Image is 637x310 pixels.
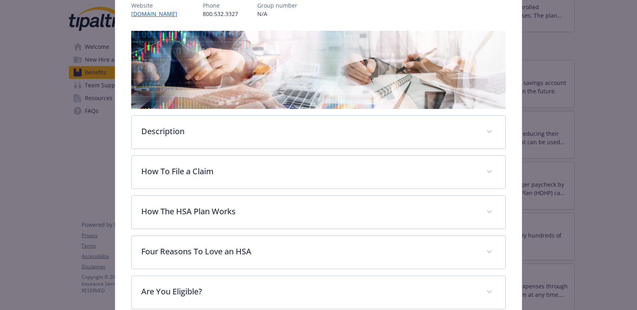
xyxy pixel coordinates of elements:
p: Description [141,125,477,137]
div: How The HSA Plan Works [132,196,506,229]
p: Group number [257,1,297,10]
p: 800.532.3327 [203,10,238,18]
p: Website [131,1,184,10]
div: Four Reasons To Love an HSA [132,236,506,269]
p: How The HSA Plan Works [141,205,477,217]
div: Are You Eligible? [132,276,506,309]
a: [DOMAIN_NAME] [131,10,184,18]
p: How To File a Claim [141,165,477,177]
div: How To File a Claim [132,156,506,189]
img: banner [131,31,506,109]
p: Phone [203,1,238,10]
p: N/A [257,10,297,18]
div: Description [132,116,506,149]
p: Are You Eligible? [141,286,477,298]
p: Four Reasons To Love an HSA [141,246,477,258]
